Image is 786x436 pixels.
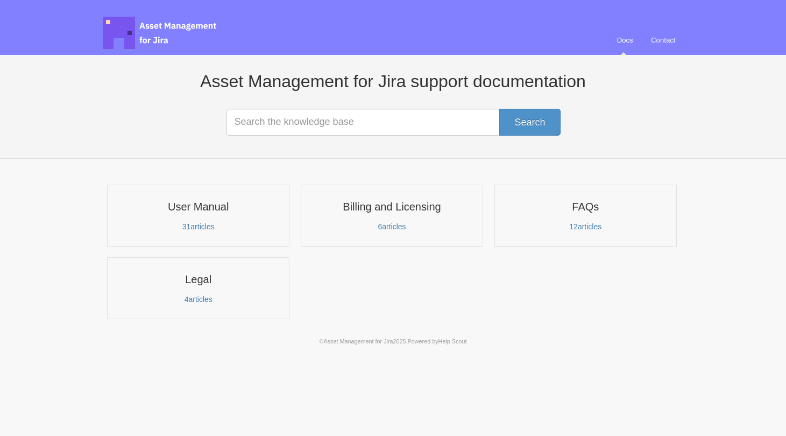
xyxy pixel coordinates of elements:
p: articles [114,222,282,231]
a: Asset Management for Jira [324,338,393,344]
a: FAQs 12articles [494,185,677,247]
span: 6 [378,222,382,231]
h3: Legal [114,272,282,286]
h3: Billing and Licensing [308,200,476,214]
p: articles [114,294,282,304]
a: Billing and Licensing 6articles [301,185,483,247]
p: articles [308,222,476,231]
span: 12 [569,222,578,231]
a: Docs [609,26,641,55]
h3: FAQs [501,200,670,214]
button: Search [499,109,560,136]
span: 4 [185,295,189,304]
p: © 2025. [103,336,684,346]
input: Search the knowledge base [226,109,560,136]
span: Search [514,117,545,128]
span: 31 [182,222,191,231]
a: Contact [643,26,683,55]
a: Help Scout [438,338,467,344]
h3: User Manual [114,200,282,214]
p: articles [501,222,670,231]
span: Asset Management for Jira Docs [103,17,218,49]
a: User Manual 31articles [107,185,289,247]
span: Powered by [408,338,467,344]
a: Legal 4articles [107,257,289,319]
